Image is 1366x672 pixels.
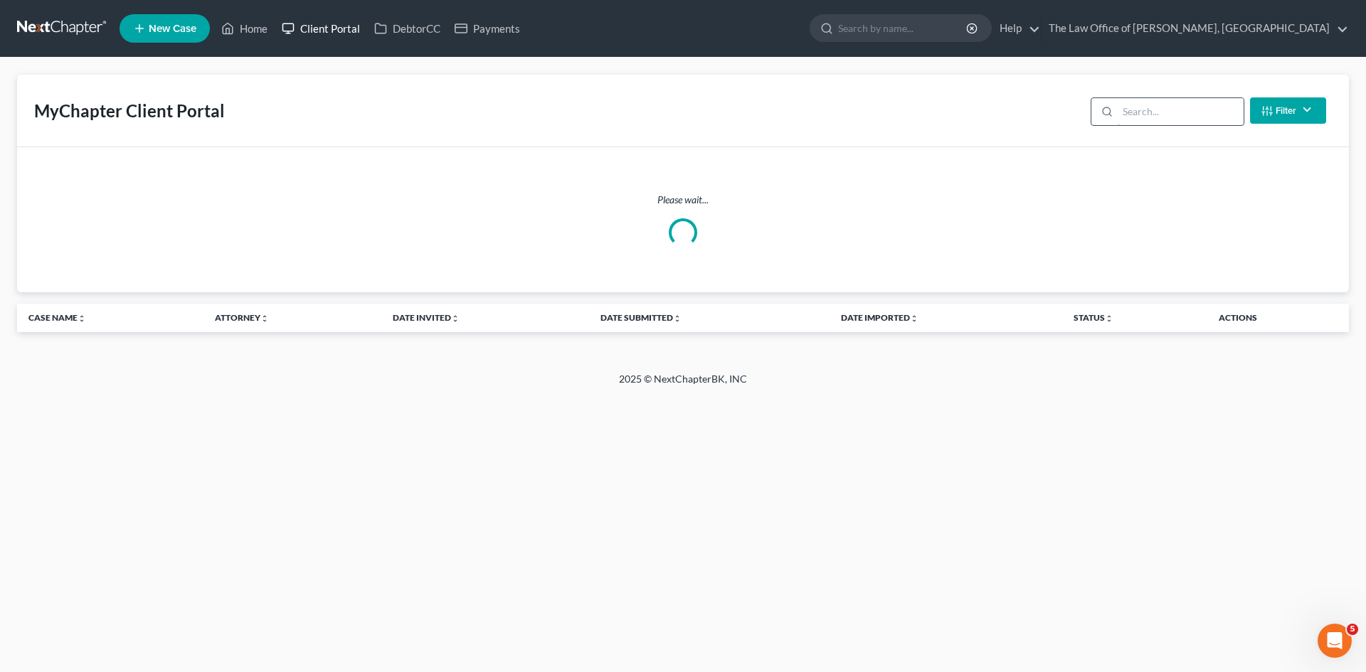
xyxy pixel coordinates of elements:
[448,16,527,41] a: Payments
[992,16,1040,41] a: Help
[393,312,460,323] a: Date Invitedunfold_more
[910,314,918,323] i: unfold_more
[1074,312,1113,323] a: Statusunfold_more
[260,314,269,323] i: unfold_more
[1318,624,1352,658] iframe: Intercom live chat
[1105,314,1113,323] i: unfold_more
[367,16,448,41] a: DebtorCC
[1250,97,1326,124] button: Filter
[838,15,968,41] input: Search by name...
[28,312,86,323] a: Case Nameunfold_more
[28,193,1338,207] p: Please wait...
[1118,98,1244,125] input: Search...
[149,23,196,34] span: New Case
[275,16,367,41] a: Client Portal
[1207,304,1349,332] th: Actions
[600,312,682,323] a: Date Submittedunfold_more
[214,16,275,41] a: Home
[1347,624,1358,635] span: 5
[673,314,682,323] i: unfold_more
[215,312,269,323] a: Attorneyunfold_more
[841,312,918,323] a: Date Importedunfold_more
[277,372,1089,398] div: 2025 © NextChapterBK, INC
[78,314,86,323] i: unfold_more
[1042,16,1348,41] a: The Law Office of [PERSON_NAME], [GEOGRAPHIC_DATA]
[451,314,460,323] i: unfold_more
[34,100,225,122] div: MyChapter Client Portal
